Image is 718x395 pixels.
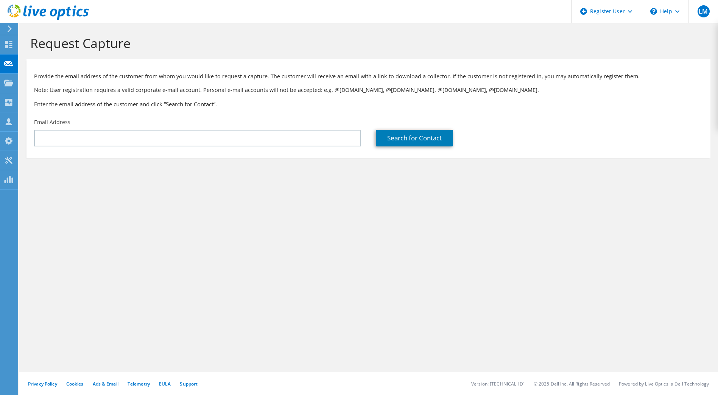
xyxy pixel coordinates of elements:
h1: Request Capture [30,35,703,51]
svg: \n [650,8,657,15]
li: Version: [TECHNICAL_ID] [471,381,525,387]
a: Support [180,381,198,387]
a: EULA [159,381,171,387]
a: Telemetry [128,381,150,387]
span: LM [698,5,710,17]
a: Search for Contact [376,130,453,146]
li: © 2025 Dell Inc. All Rights Reserved [534,381,610,387]
a: Privacy Policy [28,381,57,387]
p: Provide the email address of the customer from whom you would like to request a capture. The cust... [34,72,703,81]
a: Ads & Email [93,381,118,387]
h3: Enter the email address of the customer and click “Search for Contact”. [34,100,703,108]
label: Email Address [34,118,70,126]
a: Cookies [66,381,84,387]
li: Powered by Live Optics, a Dell Technology [619,381,709,387]
p: Note: User registration requires a valid corporate e-mail account. Personal e-mail accounts will ... [34,86,703,94]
